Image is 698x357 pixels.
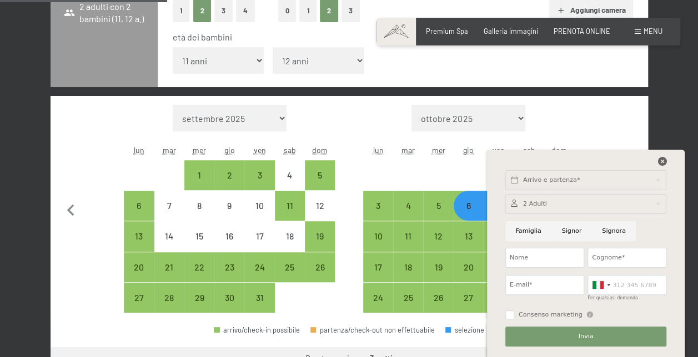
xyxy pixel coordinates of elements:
div: 20 [125,263,153,290]
div: 11 [394,232,422,259]
div: arrivo/check-in possibile [244,283,274,313]
abbr: domenica [551,145,567,155]
div: arrivo/check-in possibile [214,252,244,282]
div: arrivo/check-in possibile [124,283,154,313]
div: arrivo/check-in possibile [454,191,484,221]
div: età dei bambini [173,31,624,43]
div: Fri Oct 10 2025 [244,191,274,221]
div: 27 [125,293,153,321]
div: arrivo/check-in possibile [275,252,305,282]
div: arrivo/check-in possibile [363,283,393,313]
div: 26 [424,293,452,321]
div: Mon Oct 13 2025 [124,221,154,251]
abbr: sabato [284,145,296,155]
div: Wed Nov 05 2025 [423,191,453,221]
div: 27 [455,293,483,321]
abbr: lunedì [134,145,144,155]
div: arrivo/check-in possibile [214,283,244,313]
abbr: mercoledì [193,145,206,155]
div: 21 [485,263,513,290]
div: arrivo/check-in possibile [484,191,514,221]
button: Mese precedente [59,105,83,313]
a: Premium Spa [426,27,468,35]
div: arrivo/check-in non effettuabile [214,191,244,221]
input: 312 345 6789 [587,275,666,295]
div: arrivo/check-in possibile [124,252,154,282]
div: arrivo/check-in possibile [154,283,184,313]
div: Tue Oct 21 2025 [154,252,184,282]
div: arrivo/check-in possibile [423,283,453,313]
div: arrivo/check-in possibile [454,252,484,282]
div: 4 [276,171,304,198]
button: Invia [505,327,666,346]
button: Mese successivo [616,105,639,313]
div: arrivo/check-in possibile [244,252,274,282]
div: arrivo/check-in possibile [214,160,244,190]
div: Wed Nov 19 2025 [423,252,453,282]
div: 31 [245,293,273,321]
div: Wed Oct 15 2025 [184,221,214,251]
div: Mon Oct 27 2025 [124,283,154,313]
div: Wed Oct 22 2025 [184,252,214,282]
div: arrivo/check-in possibile [305,221,335,251]
abbr: mercoledì [431,145,445,155]
div: arrivo/check-in possibile [184,252,214,282]
abbr: lunedì [373,145,383,155]
div: arrivo/check-in non effettuabile [184,191,214,221]
div: Wed Oct 08 2025 [184,191,214,221]
div: Wed Nov 26 2025 [423,283,453,313]
div: 19 [306,232,334,259]
abbr: martedì [163,145,176,155]
div: 17 [245,232,273,259]
div: 25 [394,293,422,321]
div: 2 [215,171,243,198]
div: arrivo/check-in non effettuabile [275,160,305,190]
div: Sun Oct 05 2025 [305,160,335,190]
a: Galleria immagini [484,27,538,35]
div: arrivo/check-in possibile [393,283,423,313]
div: Sun Oct 26 2025 [305,252,335,282]
div: 22 [185,263,213,290]
div: 15 [185,232,213,259]
div: Tue Nov 25 2025 [393,283,423,313]
div: 14 [155,232,183,259]
div: arrivo/check-in possibile [423,191,453,221]
div: arrivo/check-in possibile [393,221,423,251]
div: 24 [245,263,273,290]
div: Fri Oct 24 2025 [244,252,274,282]
span: Consenso marketing [519,310,582,319]
div: Fri Nov 07 2025 [484,191,514,221]
div: Thu Nov 13 2025 [454,221,484,251]
div: 5 [306,171,334,198]
div: arrivo/check-in possibile [214,327,300,334]
div: arrivo/check-in possibile [154,252,184,282]
div: arrivo/check-in possibile [363,252,393,282]
div: 14 [485,232,513,259]
div: arrivo/check-in possibile [454,221,484,251]
div: Sun Oct 19 2025 [305,221,335,251]
div: Fri Oct 31 2025 [244,283,274,313]
div: arrivo/check-in possibile [393,191,423,221]
div: arrivo/check-in non effettuabile [244,191,274,221]
div: selezione [445,327,484,334]
div: 1 [185,171,213,198]
div: arrivo/check-in possibile [184,283,214,313]
div: 13 [125,232,153,259]
div: arrivo/check-in possibile [305,252,335,282]
div: Fri Nov 21 2025 [484,252,514,282]
div: 29 [185,293,213,321]
div: 6 [125,201,153,229]
div: Sat Oct 25 2025 [275,252,305,282]
div: Tue Nov 11 2025 [393,221,423,251]
div: Fri Oct 03 2025 [244,160,274,190]
div: 5 [424,201,452,229]
div: arrivo/check-in possibile [484,221,514,251]
span: Invia [579,332,594,341]
div: Thu Oct 30 2025 [214,283,244,313]
div: arrivo/check-in possibile [484,252,514,282]
div: arrivo/check-in non effettuabile [244,221,274,251]
div: 10 [245,201,273,229]
div: arrivo/check-in possibile [393,252,423,282]
div: arrivo/check-in non effettuabile [305,191,335,221]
